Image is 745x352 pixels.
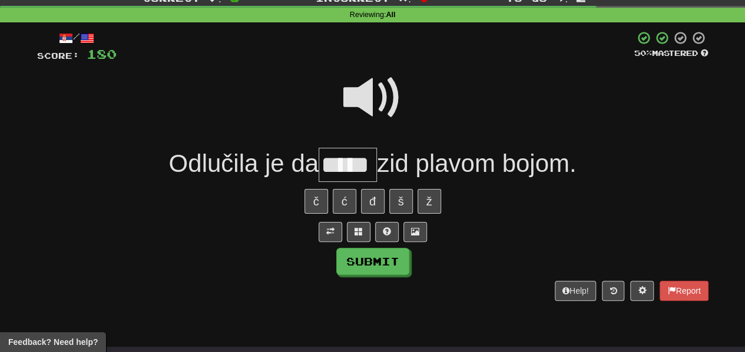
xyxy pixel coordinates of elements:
[377,150,576,177] span: zid plavom bojom.
[87,47,117,61] span: 180
[333,189,356,214] button: ć
[37,31,117,45] div: /
[555,281,597,301] button: Help!
[634,48,652,58] span: 50 %
[386,11,395,19] strong: All
[8,336,98,348] span: Open feedback widget
[418,189,441,214] button: ž
[403,222,427,242] button: Show image (alt+x)
[319,222,342,242] button: Toggle translation (alt+t)
[336,248,409,275] button: Submit
[660,281,708,301] button: Report
[37,51,80,61] span: Score:
[375,222,399,242] button: Single letter hint - you only get 1 per sentence and score half the points! alt+h
[389,189,413,214] button: š
[361,189,385,214] button: đ
[169,150,319,177] span: Odlučila je da
[347,222,370,242] button: Switch sentence to multiple choice alt+p
[634,48,708,59] div: Mastered
[304,189,328,214] button: č
[602,281,624,301] button: Round history (alt+y)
